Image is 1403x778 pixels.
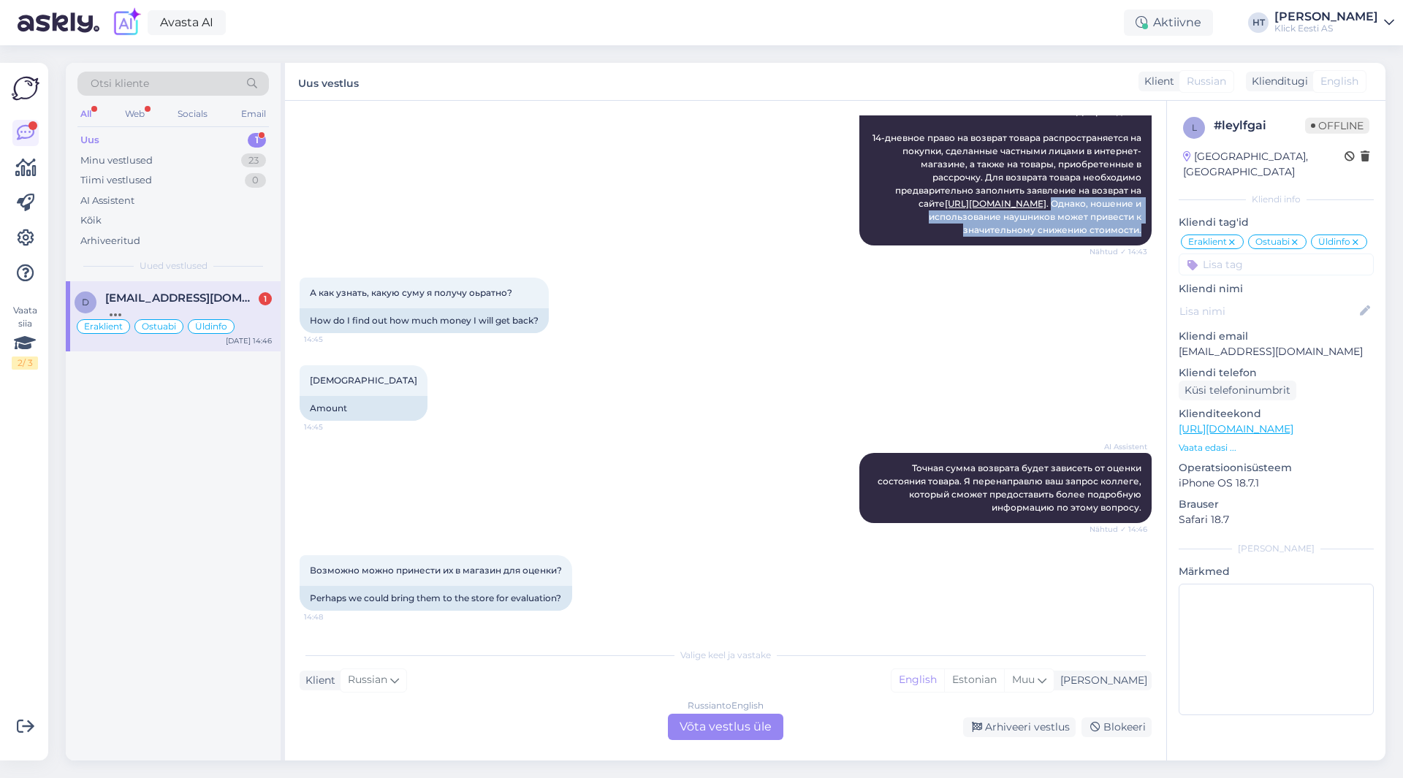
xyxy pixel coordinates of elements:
[80,133,99,148] div: Uus
[878,462,1144,513] span: Точная сумма возврата будет зависеть от оценки состояния товара. Я перенаправлю ваш запрос коллег...
[1090,246,1147,257] span: Nähtud ✓ 14:43
[1012,673,1035,686] span: Muu
[891,669,944,691] div: English
[238,104,269,123] div: Email
[668,714,783,740] div: Võta vestlus üle
[1187,74,1226,89] span: Russian
[1320,74,1358,89] span: English
[1255,237,1290,246] span: Ostuabi
[945,198,1046,209] a: [URL][DOMAIN_NAME]
[80,153,153,168] div: Minu vestlused
[1179,215,1374,230] p: Kliendi tag'id
[142,322,176,331] span: Ostuabi
[12,304,38,370] div: Vaata siia
[241,153,266,168] div: 23
[1179,441,1374,454] p: Vaata edasi ...
[122,104,148,123] div: Web
[1179,512,1374,527] p: Safari 18.7
[1248,12,1269,33] div: HT
[82,297,89,308] span: D
[963,717,1076,737] div: Arhiveeri vestlus
[80,213,102,228] div: Kõik
[1188,237,1227,246] span: Eraklient
[1274,11,1394,34] a: [PERSON_NAME]Klick Eesti AS
[1179,542,1374,555] div: [PERSON_NAME]
[348,672,387,688] span: Russian
[310,565,562,576] span: Возможно можно принести их в магазин для оценки?
[1179,564,1374,579] p: Märkmed
[1179,193,1374,206] div: Kliendi info
[300,649,1152,662] div: Valige keel ja vastake
[248,133,266,148] div: 1
[245,173,266,188] div: 0
[80,234,140,248] div: Arhiveeritud
[91,76,149,91] span: Otsi kliente
[175,104,210,123] div: Socials
[1192,122,1197,133] span: l
[1274,23,1378,34] div: Klick Eesti AS
[195,322,227,331] span: Üldinfo
[1124,9,1213,36] div: Aktiivne
[300,673,335,688] div: Klient
[80,173,152,188] div: Tiimi vestlused
[1183,149,1345,180] div: [GEOGRAPHIC_DATA], [GEOGRAPHIC_DATA]
[1092,441,1147,452] span: AI Assistent
[1081,717,1152,737] div: Blokeeri
[1246,74,1308,89] div: Klienditugi
[111,7,142,38] img: explore-ai
[1179,422,1293,435] a: [URL][DOMAIN_NAME]
[1179,460,1374,476] p: Operatsioonisüsteem
[1318,237,1350,246] span: Üldinfo
[77,104,94,123] div: All
[148,10,226,35] a: Avasta AI
[1274,11,1378,23] div: [PERSON_NAME]
[80,194,134,208] div: AI Assistent
[1138,74,1174,89] div: Klient
[1179,344,1374,359] p: [EMAIL_ADDRESS][DOMAIN_NAME]
[300,396,427,421] div: Amount
[1179,476,1374,491] p: iPhone OS 18.7.1
[310,375,417,386] span: [DEMOGRAPHIC_DATA]
[688,699,764,712] div: Russian to English
[300,308,549,333] div: How do I find out how much money I will get back?
[1305,118,1369,134] span: Offline
[304,334,359,345] span: 14:45
[304,611,359,622] span: 14:48
[12,356,38,370] div: 2 / 3
[310,287,512,298] span: А как узнать, какую суму я получу оьратно?
[1179,329,1374,344] p: Kliendi email
[1179,406,1374,422] p: Klienditeekond
[1179,497,1374,512] p: Brauser
[1090,524,1147,535] span: Nähtud ✓ 14:46
[1179,303,1357,319] input: Lisa nimi
[1179,381,1296,400] div: Küsi telefoninumbrit
[105,291,257,305] span: Dan080902@gmail.com
[226,335,272,346] div: [DATE] 14:46
[140,259,208,272] span: Uued vestlused
[944,669,1004,691] div: Estonian
[12,75,39,102] img: Askly Logo
[298,72,359,91] label: Uus vestlus
[1179,253,1374,275] input: Lisa tag
[1179,281,1374,297] p: Kliendi nimi
[84,322,123,331] span: Eraklient
[1054,673,1147,688] div: [PERSON_NAME]
[1214,117,1305,134] div: # leylfgai
[304,422,359,432] span: 14:45
[1179,365,1374,381] p: Kliendi telefon
[300,586,572,611] div: Perhaps we could bring them to the store for evaluation?
[259,292,272,305] div: 1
